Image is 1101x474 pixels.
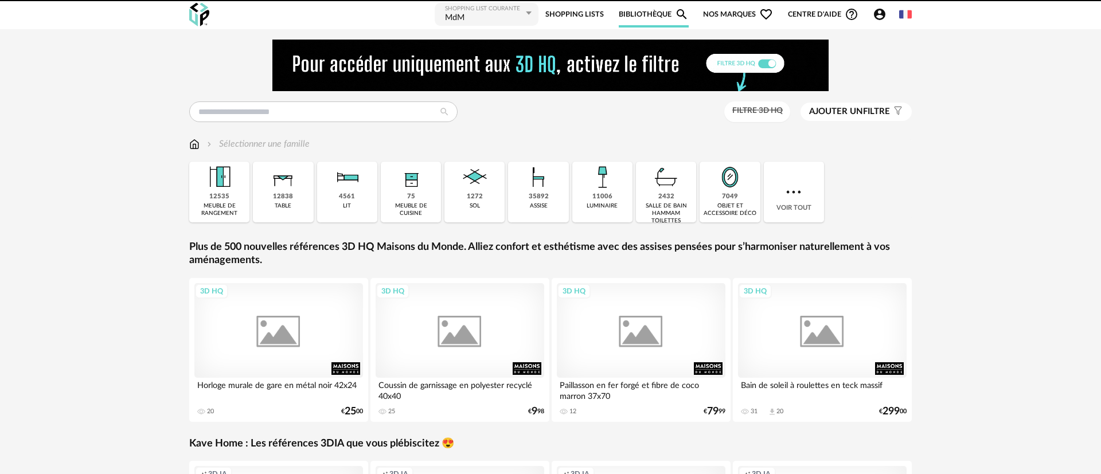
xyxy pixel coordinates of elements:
span: Filter icon [890,106,903,117]
img: Table.png [268,162,299,193]
div: Horloge murale de gare en métal noir 42x24 [194,378,363,401]
div: 3D HQ [557,284,591,299]
div: 31 [751,408,758,416]
div: 2432 [658,193,674,201]
span: Download icon [768,408,776,416]
div: 12535 [209,193,229,201]
img: NEW%20NEW%20HQ%20NEW_V1.gif [272,40,829,91]
span: Ajouter un [809,107,863,116]
div: 25 [388,408,395,416]
span: Filtre 3D HQ [732,107,783,115]
img: Salle%20de%20bain.png [651,162,682,193]
span: 9 [532,408,537,416]
span: 25 [345,408,356,416]
div: assise [530,202,548,210]
a: 3D HQ Coussin de garnissage en polyester recyclé 40x40 25 €998 [370,278,549,422]
div: 3D HQ [195,284,228,299]
div: meuble de rangement [193,202,246,217]
div: € 99 [704,408,725,416]
img: Miroir.png [715,162,745,193]
a: BibliothèqueMagnify icon [619,2,689,28]
div: 3D HQ [739,284,772,299]
img: Literie.png [331,162,362,193]
div: 12 [569,408,576,416]
div: lit [343,202,351,210]
div: 7049 [722,193,738,201]
div: salle de bain hammam toilettes [639,202,693,225]
div: Bain de soleil à roulettes en teck massif [738,378,907,401]
div: Coussin de garnissage en polyester recyclé 40x40 [376,378,544,401]
div: 3D HQ [376,284,409,299]
div: € 00 [879,408,907,416]
a: Plus de 500 nouvelles références 3D HQ Maisons du Monde. Alliez confort et esthétisme avec des as... [189,241,912,268]
span: 299 [883,408,900,416]
div: luminaire [587,202,618,210]
span: Nos marques [703,2,773,28]
div: 11006 [592,193,612,201]
img: fr [899,8,912,21]
div: sol [470,202,480,210]
a: 3D HQ Horloge murale de gare en métal noir 42x24 20 €2500 [189,278,368,422]
span: Account Circle icon [873,7,892,21]
img: Meuble%20de%20rangement.png [204,162,235,193]
span: Magnify icon [675,7,689,21]
div: Sélectionner une famille [205,138,310,151]
span: Centre d'aideHelp Circle Outline icon [788,7,858,21]
div: € 98 [528,408,544,416]
div: 35892 [529,193,549,201]
div: Shopping List courante [445,5,523,13]
div: objet et accessoire déco [703,202,756,217]
a: 3D HQ Bain de soleil à roulettes en teck massif 31 Download icon 20 €29900 [733,278,912,422]
div: 1272 [467,193,483,201]
div: Paillasson en fer forgé et fibre de coco marron 37x70 [557,378,725,401]
img: svg+xml;base64,PHN2ZyB3aWR0aD0iMTYiIGhlaWdodD0iMTciIHZpZXdCb3g9IjAgMCAxNiAxNyIgZmlsbD0ibm9uZSIgeG... [189,138,200,151]
div: € 00 [341,408,363,416]
div: Voir tout [764,162,824,222]
div: 75 [407,193,415,201]
img: Assise.png [523,162,554,193]
div: 20 [207,408,214,416]
button: Ajouter unfiltre Filter icon [801,103,912,121]
img: more.7b13dc1.svg [783,182,804,202]
img: OXP [189,3,209,26]
div: 4561 [339,193,355,201]
div: meuble de cuisine [384,202,438,217]
div: table [275,202,291,210]
a: Shopping Lists [545,2,604,28]
span: 79 [707,408,719,416]
a: 3D HQ Paillasson en fer forgé et fibre de coco marron 37x70 12 €7999 [552,278,731,422]
div: MdM [445,13,464,23]
div: 12838 [273,193,293,201]
span: Heart Outline icon [759,7,773,21]
img: svg+xml;base64,PHN2ZyB3aWR0aD0iMTYiIGhlaWdodD0iMTYiIHZpZXdCb3g9IjAgMCAxNiAxNiIgZmlsbD0ibm9uZSIgeG... [205,138,214,151]
div: 20 [776,408,783,416]
a: Kave Home : Les références 3DIA que vous plébiscitez 😍 [189,437,454,451]
img: Rangement.png [396,162,427,193]
span: filtre [809,106,890,117]
span: Account Circle icon [873,7,887,21]
img: Sol.png [459,162,490,193]
span: Help Circle Outline icon [845,7,858,21]
img: Luminaire.png [587,162,618,193]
